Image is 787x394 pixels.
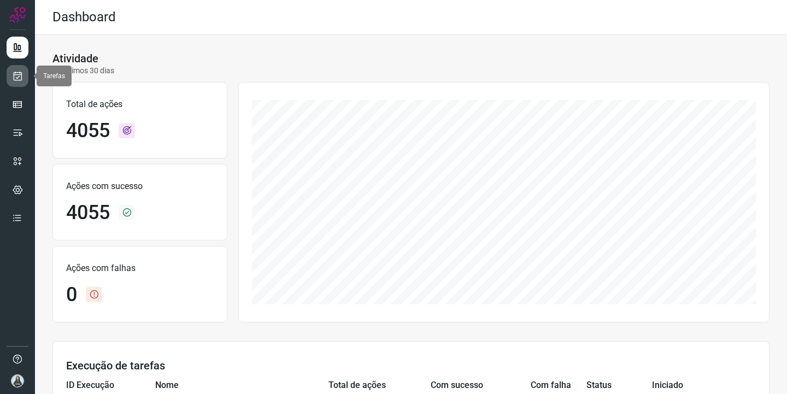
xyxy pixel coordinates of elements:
[66,180,214,193] p: Ações com sucesso
[52,65,114,77] p: Últimos 30 dias
[66,359,756,372] h3: Execução de tarefas
[52,9,116,25] h2: Dashboard
[43,72,65,80] span: Tarefas
[9,7,26,23] img: Logo
[66,201,110,225] h1: 4055
[66,119,110,143] h1: 4055
[66,98,214,111] p: Total de ações
[66,262,214,275] p: Ações com falhas
[66,283,77,307] h1: 0
[11,374,24,387] img: fc58e68df51c897e9c2c34ad67654c41.jpeg
[52,52,98,65] h3: Atividade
